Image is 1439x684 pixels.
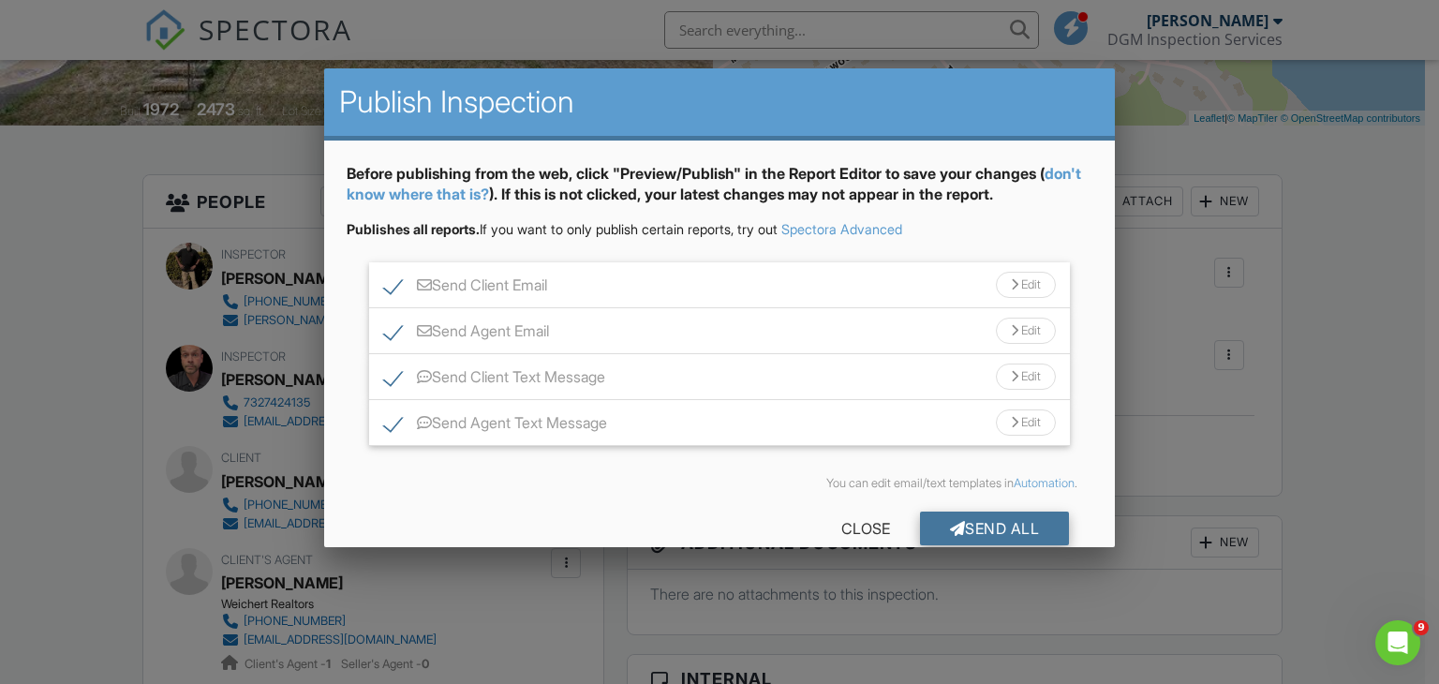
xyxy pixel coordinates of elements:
h2: Publish Inspection [339,83,1101,121]
span: If you want to only publish certain reports, try out [347,221,778,237]
label: Send Agent Email [384,322,549,346]
label: Send Client Text Message [384,368,605,392]
iframe: Intercom live chat [1375,620,1420,665]
div: Send All [920,512,1070,545]
div: Edit [996,318,1056,344]
div: Edit [996,364,1056,390]
strong: Publishes all reports. [347,221,480,237]
div: Edit [996,409,1056,436]
label: Send Agent Text Message [384,414,607,438]
div: Edit [996,272,1056,298]
div: Close [811,512,920,545]
a: Automation [1014,476,1075,490]
div: Before publishing from the web, click "Preview/Publish" in the Report Editor to save your changes... [347,163,1093,220]
span: 9 [1414,620,1429,635]
a: Spectora Advanced [781,221,902,237]
div: You can edit email/text templates in . [362,476,1078,491]
label: Send Client Email [384,276,547,300]
a: don't know where that is? [347,164,1081,203]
